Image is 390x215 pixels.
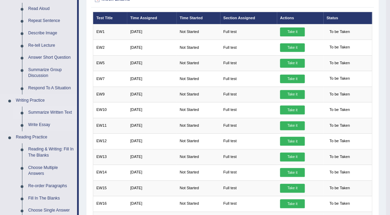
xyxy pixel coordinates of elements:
[326,152,353,161] span: To be Taken
[93,149,127,165] td: EW13
[13,131,77,144] a: Reading Practice
[25,119,77,131] a: Write Essay
[25,143,77,161] a: Reading & Writing: Fill In The Blanks
[326,137,353,146] span: To be Taken
[93,40,127,55] td: EW2
[25,39,77,52] a: Re-tell Lecture
[220,149,277,165] td: Full test
[220,55,277,71] td: Full test
[280,121,305,130] a: Take it
[127,40,176,55] td: [DATE]
[25,15,77,27] a: Repeat Sentence
[220,180,277,196] td: Full test
[93,118,127,133] td: EW11
[326,200,353,208] span: To be Taken
[176,40,220,55] td: Not Started
[280,199,305,208] a: Take it
[93,134,127,149] td: EW12
[280,105,305,114] a: Take it
[176,118,220,133] td: Not Started
[176,180,220,196] td: Not Started
[127,134,176,149] td: [DATE]
[25,52,77,64] a: Answer Short Question
[25,64,77,82] a: Summarize Group Discussion
[280,43,305,52] a: Take it
[176,149,220,165] td: Not Started
[326,90,353,99] span: To be Taken
[220,87,277,102] td: Full test
[220,12,277,24] th: Section Assigned
[127,149,176,165] td: [DATE]
[220,71,277,87] td: Full test
[127,196,176,212] td: [DATE]
[220,24,277,39] td: Full test
[323,12,372,24] th: Status
[326,43,353,52] span: To be Taken
[220,196,277,212] td: Full test
[93,165,127,180] td: EW14
[326,184,353,193] span: To be Taken
[25,180,77,192] a: Re-order Paragraphs
[127,55,176,71] td: [DATE]
[93,196,127,212] td: EW16
[280,152,305,161] a: Take it
[25,192,77,205] a: Fill In The Blanks
[93,87,127,102] td: EW9
[25,106,77,119] a: Summarize Written Text
[220,134,277,149] td: Full test
[280,137,305,146] a: Take it
[127,12,176,24] th: Time Assigned
[176,102,220,118] td: Not Started
[25,27,77,39] a: Describe Image
[93,12,127,24] th: Test Title
[127,24,176,39] td: [DATE]
[127,102,176,118] td: [DATE]
[176,196,220,212] td: Not Started
[280,75,305,83] a: Take it
[277,12,323,24] th: Actions
[127,71,176,87] td: [DATE]
[127,118,176,133] td: [DATE]
[176,165,220,180] td: Not Started
[127,180,176,196] td: [DATE]
[220,118,277,133] td: Full test
[280,27,305,36] a: Take it
[220,40,277,55] td: Full test
[127,165,176,180] td: [DATE]
[25,82,77,94] a: Respond To A Situation
[25,162,77,180] a: Choose Multiple Answers
[326,121,353,130] span: To be Taken
[176,12,220,24] th: Time Started
[93,71,127,87] td: EW7
[93,55,127,71] td: EW5
[280,59,305,68] a: Take it
[93,180,127,196] td: EW15
[13,94,77,107] a: Writing Practice
[280,90,305,99] a: Take it
[176,87,220,102] td: Not Started
[176,71,220,87] td: Not Started
[326,106,353,115] span: To be Taken
[326,75,353,83] span: To be Taken
[176,55,220,71] td: Not Started
[176,134,220,149] td: Not Started
[280,184,305,193] a: Take it
[176,24,220,39] td: Not Started
[93,24,127,39] td: EW1
[220,165,277,180] td: Full test
[326,168,353,177] span: To be Taken
[326,27,353,36] span: To be Taken
[127,87,176,102] td: [DATE]
[93,102,127,118] td: EW10
[326,59,353,68] span: To be Taken
[280,168,305,177] a: Take it
[220,102,277,118] td: Full test
[25,3,77,15] a: Read Aloud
